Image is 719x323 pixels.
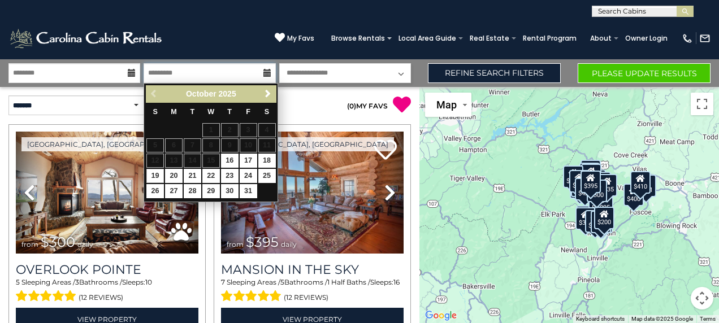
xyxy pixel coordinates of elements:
a: Mansion In The Sky [221,262,404,277]
a: [GEOGRAPHIC_DATA], [GEOGRAPHIC_DATA] [227,137,394,151]
button: Please Update Results [578,63,711,83]
a: 24 [240,169,257,183]
span: 16 [393,278,400,286]
a: 18 [258,154,276,168]
span: Map [436,99,457,111]
a: Open this area in Google Maps (opens a new window) [422,308,460,323]
div: $424 [575,178,595,200]
div: $400 [623,184,644,206]
a: 30 [221,184,239,198]
a: 26 [146,184,164,198]
div: Sleeping Areas / Bathrooms / Sleeps: [16,277,198,304]
a: Real Estate [464,30,515,46]
span: 3 [75,278,79,286]
a: Browse Rentals [326,30,391,46]
span: My Favs [287,33,314,43]
span: Sunday [153,108,157,116]
a: 29 [202,184,220,198]
div: $310 [579,163,600,185]
button: Change map style [425,93,471,117]
span: ( ) [347,102,356,110]
span: 2025 [219,89,236,98]
span: 5 [280,278,284,286]
img: White-1-2.png [8,27,165,50]
a: 27 [165,184,183,198]
img: phone-regular-white.png [682,33,693,44]
div: $375 [585,210,605,233]
a: Next [261,87,275,101]
a: 19 [146,169,164,183]
span: 1 Half Baths / [327,278,370,286]
span: $300 [41,234,75,250]
span: (12 reviews) [284,290,328,305]
a: Local Area Guide [393,30,462,46]
a: 20 [165,169,183,183]
a: 23 [221,169,239,183]
div: $395 [581,171,601,193]
div: $200 [594,207,614,229]
span: Next [263,89,272,98]
div: $355 [575,207,596,230]
span: Friday [246,108,250,116]
a: 17 [240,154,257,168]
a: Owner Login [620,30,673,46]
span: Saturday [265,108,269,116]
a: 21 [184,169,201,183]
a: Overlook Pointe [16,262,198,277]
span: October [186,89,216,98]
a: Refine Search Filters [428,63,561,83]
span: 7 [221,278,225,286]
div: $1,095 [588,192,613,215]
button: Map camera controls [691,287,713,309]
a: Terms [700,316,716,322]
span: Map data ©2025 Google [631,316,693,322]
span: 0 [349,102,354,110]
span: Tuesday [190,108,195,116]
span: $395 [246,234,279,250]
button: Keyboard shortcuts [576,315,625,323]
div: $350 [591,211,611,233]
a: My Favs [275,32,314,44]
span: Monday [171,108,177,116]
img: mail-regular-white.png [699,33,711,44]
a: 25 [258,169,276,183]
a: Rental Program [517,30,582,46]
span: daily [281,240,297,248]
a: 16 [221,154,239,168]
span: 10 [145,278,152,286]
span: from [227,240,244,248]
div: $225 [576,206,596,228]
span: Wednesday [207,108,214,116]
div: $285 [563,165,583,188]
span: daily [77,240,93,248]
div: $390 [581,164,601,186]
a: (0)MY FAVS [347,102,388,110]
div: $410 [630,171,651,194]
a: 31 [240,184,257,198]
div: $235 [597,174,617,197]
span: (12 reviews) [79,290,123,305]
span: 5 [16,278,20,286]
img: thumbnail_163477009.jpeg [16,132,198,254]
img: thumbnail_163263808.jpeg [221,132,404,254]
div: Sleeping Areas / Bathrooms / Sleeps: [221,277,404,304]
button: Toggle fullscreen view [691,93,713,115]
span: from [21,240,38,248]
a: 22 [202,169,220,183]
img: Google [422,308,460,323]
div: $325 [581,160,601,182]
a: 28 [184,184,201,198]
div: $290 [569,170,590,193]
span: Thursday [227,108,232,116]
a: About [584,30,617,46]
a: [GEOGRAPHIC_DATA], [GEOGRAPHIC_DATA] [21,137,189,151]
